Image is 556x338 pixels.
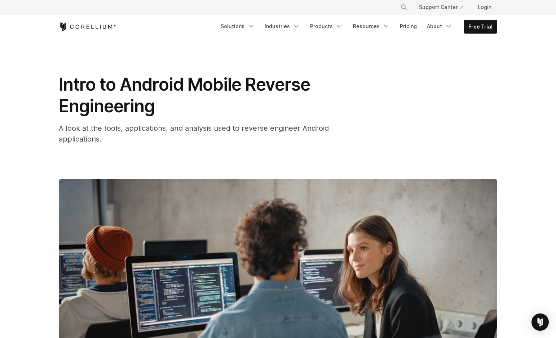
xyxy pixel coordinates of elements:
[306,20,347,33] a: Products
[413,1,469,14] a: Support Center
[423,20,456,33] a: About
[59,74,310,117] span: Intro to Android Mobile Reverse Engineering
[464,20,497,33] a: Free Trial
[472,1,497,14] a: Login
[349,20,394,33] a: Resources
[216,20,259,33] a: Solutions
[392,1,497,14] div: Navigation Menu
[397,1,410,14] button: Search
[59,22,116,31] a: Corellium Home
[531,313,549,331] div: Open Intercom Messenger
[216,20,497,34] div: Navigation Menu
[396,20,421,33] a: Pricing
[260,20,304,33] a: Industries
[59,124,329,143] span: A look at the tools, applications, and analysis used to reverse engineer Android applications.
